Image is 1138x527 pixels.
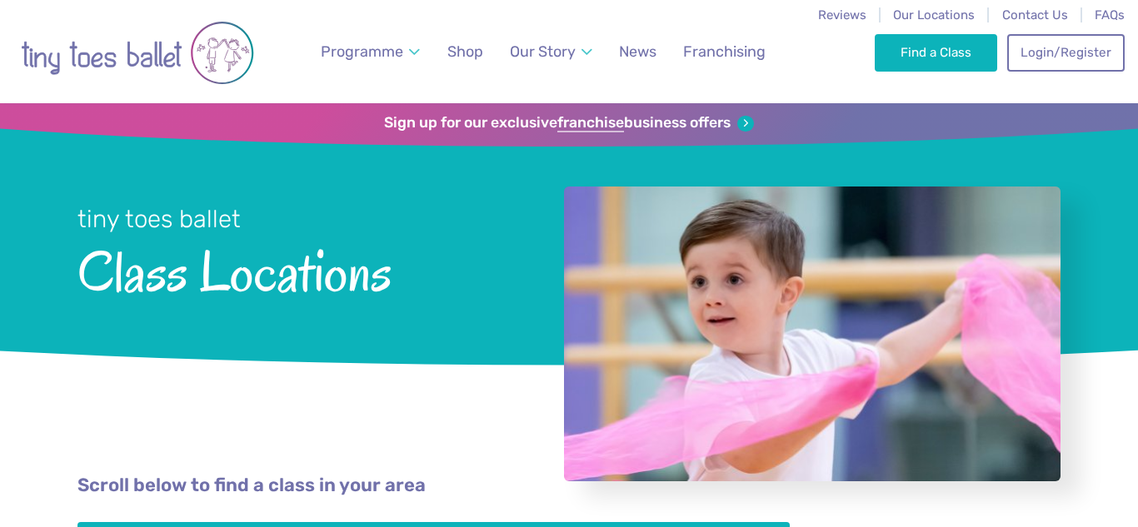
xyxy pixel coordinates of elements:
[611,33,664,71] a: News
[447,42,483,60] span: Shop
[683,42,766,60] span: Franchising
[893,7,975,22] a: Our Locations
[1002,7,1068,22] a: Contact Us
[1095,7,1125,22] a: FAQs
[818,7,866,22] a: Reviews
[384,114,753,132] a: Sign up for our exclusivefranchisebusiness offers
[875,34,997,71] a: Find a Class
[1007,34,1124,71] a: Login/Register
[440,33,491,71] a: Shop
[510,42,576,60] span: Our Story
[77,205,241,233] small: tiny toes ballet
[557,114,624,132] strong: franchise
[21,11,254,95] img: tiny toes ballet
[676,33,773,71] a: Franchising
[77,473,1061,499] p: Scroll below to find a class in your area
[313,33,428,71] a: Programme
[502,33,601,71] a: Our Story
[77,236,520,303] span: Class Locations
[321,42,403,60] span: Programme
[619,42,656,60] span: News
